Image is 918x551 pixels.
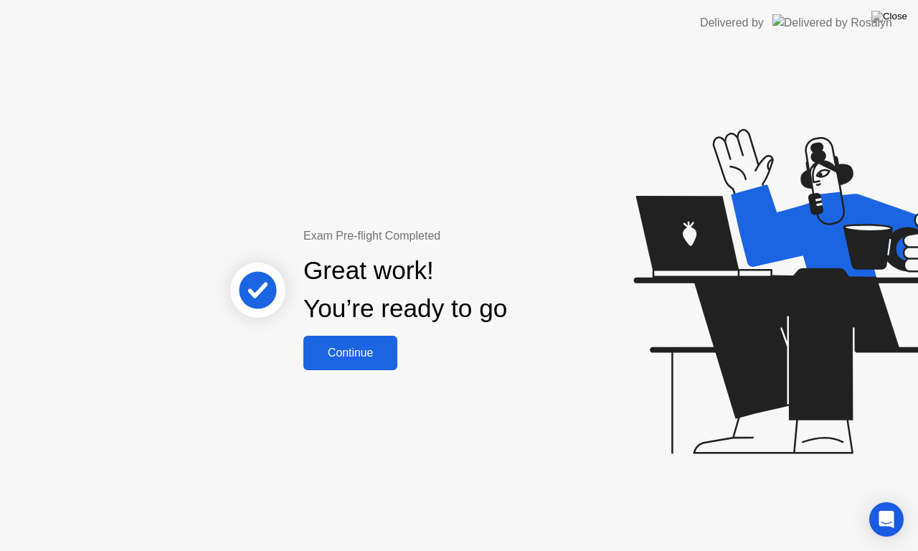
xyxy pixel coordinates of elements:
img: Delivered by Rosalyn [772,14,892,31]
img: Close [871,11,907,22]
button: Continue [303,336,397,370]
div: Great work! You’re ready to go [303,252,507,328]
div: Delivered by [700,14,764,32]
div: Exam Pre-flight Completed [303,227,600,245]
div: Open Intercom Messenger [869,502,904,537]
div: Continue [308,347,393,359]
